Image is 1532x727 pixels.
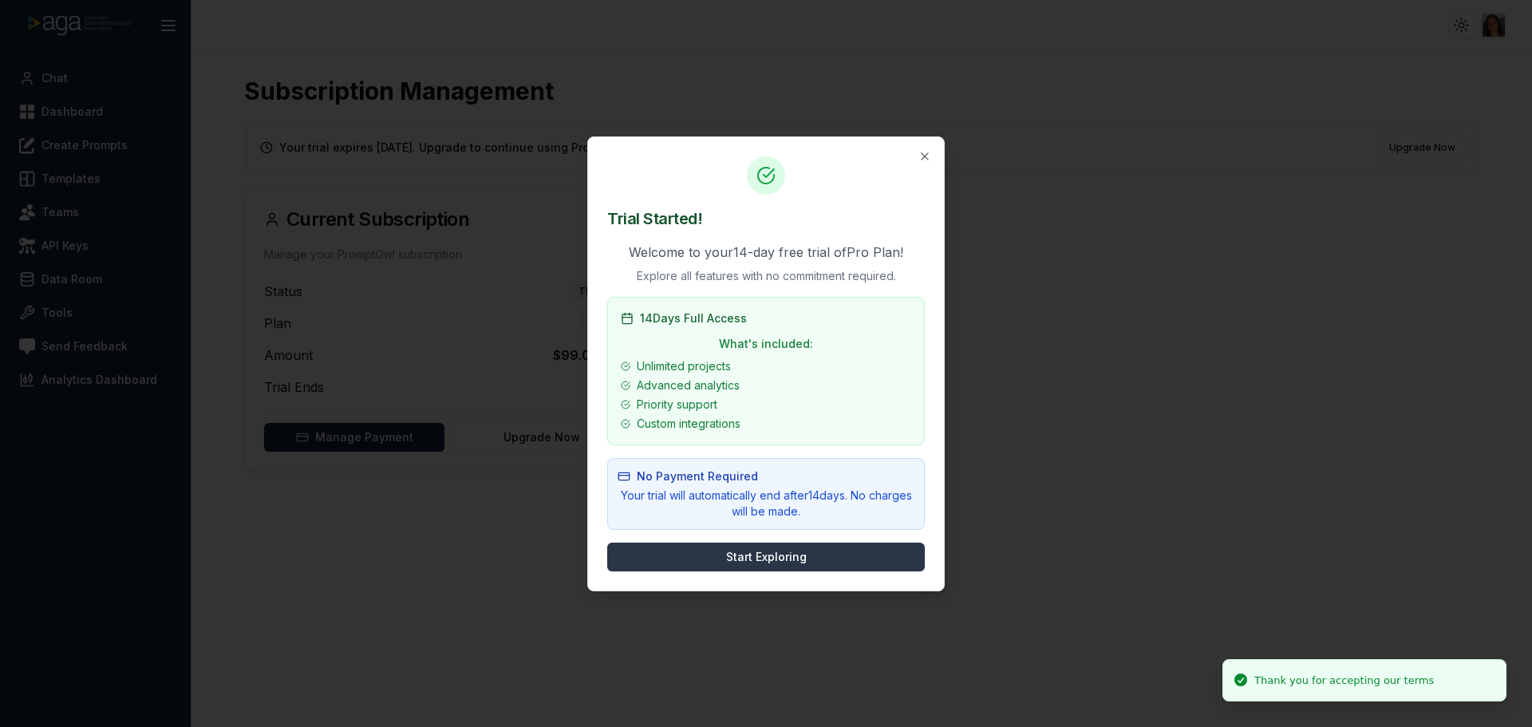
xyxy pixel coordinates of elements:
span: No Payment Required [637,468,758,484]
h2: Trial Started! [607,207,925,230]
p: What's included: [621,336,911,352]
li: Custom integrations [621,416,911,432]
li: Advanced analytics [621,377,911,393]
li: Unlimited projects [621,358,911,374]
p: Welcome to your 14 -day free trial of Pro Plan ! [607,243,925,262]
span: 14 Days Full Access [640,310,747,326]
p: Explore all features with no commitment required. [607,268,925,284]
button: Start Exploring [607,543,925,571]
li: Priority support [621,397,911,413]
p: Your trial will automatically end after 14 days. No charges will be made. [618,488,914,520]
